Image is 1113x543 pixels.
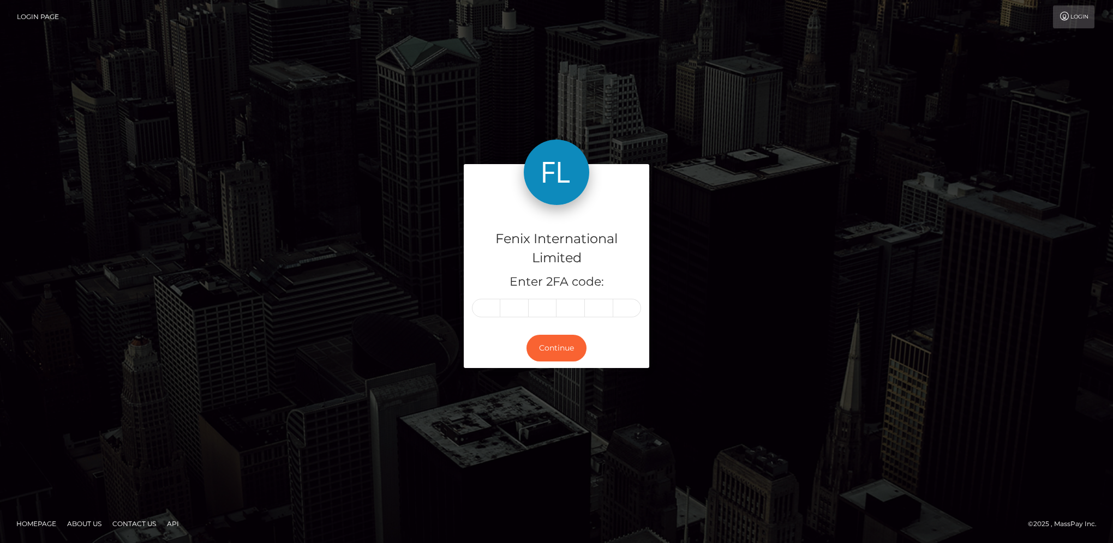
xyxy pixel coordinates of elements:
[12,515,61,532] a: Homepage
[1053,5,1094,28] a: Login
[108,515,160,532] a: Contact Us
[1028,518,1105,530] div: © 2025 , MassPay Inc.
[163,515,183,532] a: API
[524,140,589,205] img: Fenix International Limited
[472,274,641,291] h5: Enter 2FA code:
[472,230,641,268] h4: Fenix International Limited
[63,515,106,532] a: About Us
[17,5,59,28] a: Login Page
[526,335,587,361] button: Continue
